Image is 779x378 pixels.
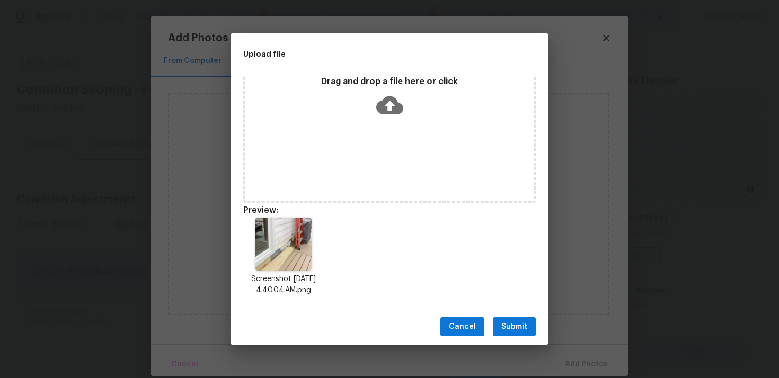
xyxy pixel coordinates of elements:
[245,76,534,87] p: Drag and drop a file here or click
[243,274,324,296] p: Screenshot [DATE] 4.40.04 AM.png
[493,317,536,337] button: Submit
[449,320,476,334] span: Cancel
[243,48,488,60] h2: Upload file
[255,218,312,271] img: wfIP0ROLDyaZAAAAABJRU5ErkJggg==
[501,320,527,334] span: Submit
[440,317,484,337] button: Cancel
